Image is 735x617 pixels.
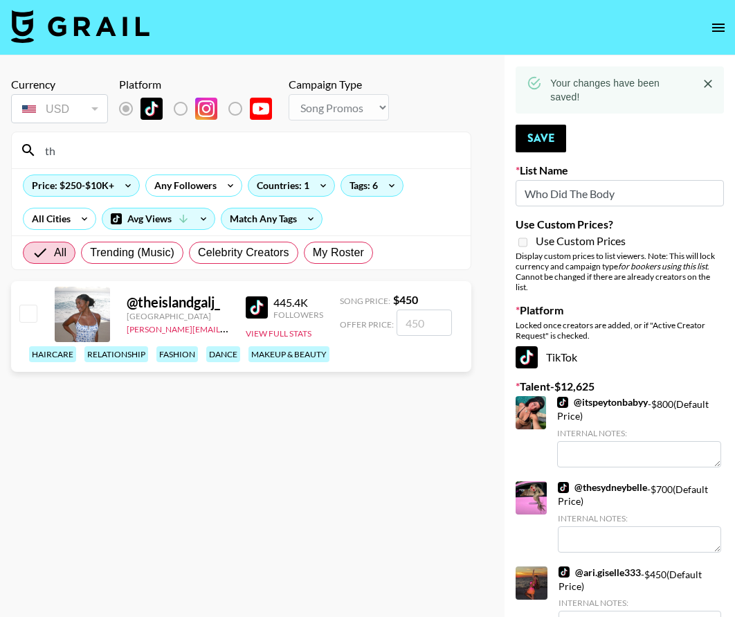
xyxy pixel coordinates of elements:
[313,244,364,261] span: My Roster
[37,139,462,161] input: Search by User Name
[559,566,641,579] a: @ari.giselle333
[246,328,311,339] button: View Full Stats
[273,296,323,310] div: 445.4K
[618,261,707,271] em: for bookers using this list
[397,310,452,336] input: 450
[393,293,418,306] strong: $ 450
[516,125,566,152] button: Save
[516,251,724,292] div: Display custom prices to list viewers. Note: This will lock currency and campaign type . Cannot b...
[248,175,334,196] div: Countries: 1
[559,598,721,608] div: Internal Notes:
[11,91,108,126] div: Remove selected talent to change your currency
[127,321,463,334] a: [PERSON_NAME][EMAIL_ADDRESS][PERSON_NAME][PERSON_NAME][DOMAIN_NAME]
[516,346,538,368] img: TikTok
[102,208,215,229] div: Avg Views
[250,98,272,120] img: YouTube
[516,320,724,341] div: Locked once creators are added, or if "Active Creator Request" is checked.
[29,346,76,362] div: haircare
[195,98,217,120] img: Instagram
[156,346,198,362] div: fashion
[516,217,724,231] label: Use Custom Prices?
[705,14,732,42] button: open drawer
[206,346,240,362] div: dance
[14,97,105,121] div: USD
[119,78,283,91] div: Platform
[127,294,229,311] div: @ theislandgalj_
[24,175,139,196] div: Price: $250-$10K+
[221,208,322,229] div: Match Any Tags
[557,397,568,408] img: TikTok
[558,482,569,493] img: TikTok
[273,310,323,320] div: Followers
[340,296,390,306] span: Song Price:
[246,296,268,319] img: TikTok
[557,428,721,438] div: Internal Notes:
[340,319,394,330] span: Offer Price:
[516,163,724,177] label: List Name
[54,244,66,261] span: All
[341,175,403,196] div: Tags: 6
[90,244,174,261] span: Trending (Music)
[558,513,722,524] div: Internal Notes:
[289,78,389,91] div: Campaign Type
[127,311,229,321] div: [GEOGRAPHIC_DATA]
[698,73,718,94] button: Close
[558,481,647,494] a: @thesydneybelle
[146,175,219,196] div: Any Followers
[516,379,724,393] label: Talent - $ 12,625
[248,346,329,362] div: makeup & beauty
[140,98,163,120] img: TikTok
[119,94,283,123] div: List locked to TikTok.
[11,78,108,91] div: Currency
[557,396,721,467] div: - $ 800 (Default Price)
[84,346,148,362] div: relationship
[536,234,626,248] span: Use Custom Prices
[516,303,724,317] label: Platform
[557,396,648,409] a: @itspeytonbabyy
[11,10,149,43] img: Grail Talent
[516,346,724,368] div: TikTok
[558,481,722,553] div: - $ 700 (Default Price)
[559,566,570,578] img: TikTok
[198,244,289,261] span: Celebrity Creators
[550,71,687,109] div: Your changes have been saved!
[24,208,73,229] div: All Cities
